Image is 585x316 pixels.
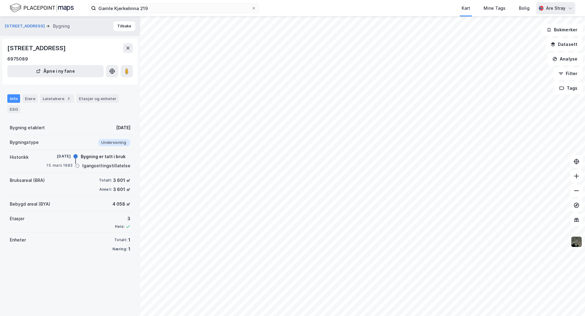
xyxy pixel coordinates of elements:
[541,24,583,36] button: Bokmerker
[40,94,74,103] div: Leietakere
[7,94,20,103] div: Info
[7,55,28,63] div: 6975089
[113,177,130,184] div: 3 601 ㎡
[128,245,130,253] div: 1
[571,236,582,248] img: 9k=
[554,82,583,94] button: Tags
[10,236,26,244] div: Enheter
[10,139,39,146] div: Bygningstype
[7,105,20,113] div: ESG
[555,287,585,316] iframe: Chat Widget
[10,177,45,184] div: Bruksareal (BRA)
[113,186,130,193] div: 3 601 ㎡
[128,236,130,244] div: 1
[112,200,130,208] div: 4 058 ㎡
[10,200,50,208] div: Bebygd areal (BYA)
[10,124,45,131] div: Bygning etablert
[547,53,583,65] button: Analyse
[519,5,530,12] div: Bolig
[99,187,112,192] div: Annet:
[79,96,116,101] div: Etasjer og enheter
[545,38,583,50] button: Datasett
[99,178,112,183] div: Totalt:
[546,5,565,12] div: Are Stray
[553,68,583,80] button: Filter
[115,224,124,229] div: Heis:
[114,238,127,242] div: Totalt:
[46,154,71,159] div: [DATE]
[81,153,126,160] div: Bygning er tatt i bruk
[7,65,104,77] button: Åpne i ny fane
[116,124,130,131] div: [DATE]
[112,247,127,252] div: Næring:
[53,23,70,30] div: Bygning
[82,162,130,169] div: Igangsettingstillatelse
[113,21,135,31] button: Tilbake
[23,94,38,103] div: Eiere
[10,215,24,222] div: Etasjer
[484,5,505,12] div: Mine Tags
[96,4,251,13] input: Søk på adresse, matrikkel, gårdeiere, leietakere eller personer
[462,5,470,12] div: Kart
[115,215,130,222] div: 3
[46,163,73,168] div: 15. mars 1983
[66,95,72,102] div: 2
[10,3,74,13] img: logo.f888ab2527a4732fd821a326f86c7f29.svg
[7,43,67,53] div: [STREET_ADDRESS]
[10,154,29,161] div: Historikk
[5,23,46,29] button: [STREET_ADDRESS]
